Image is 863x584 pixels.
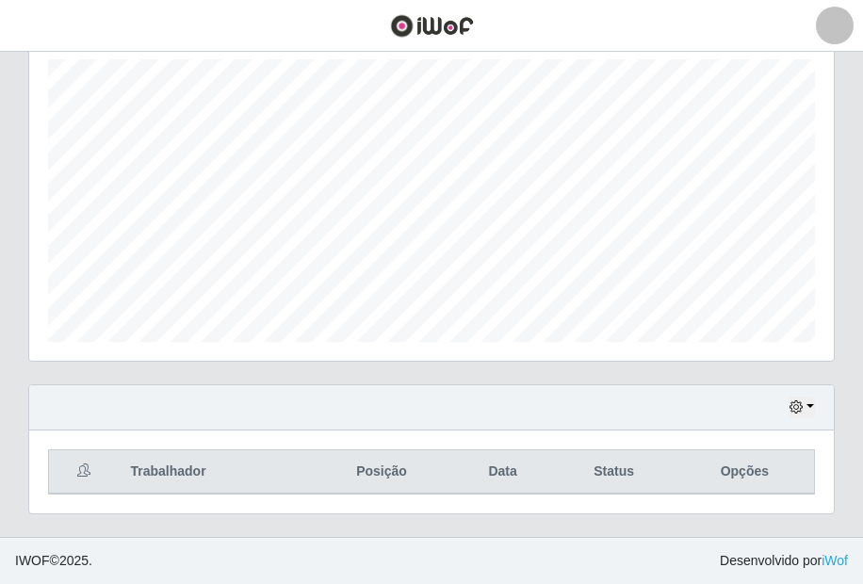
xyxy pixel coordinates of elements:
[822,553,848,568] a: iWof
[453,450,553,495] th: Data
[390,14,474,38] img: CoreUI Logo
[720,551,848,571] span: Desenvolvido por
[15,551,92,571] span: © 2025 .
[676,450,815,495] th: Opções
[310,450,452,495] th: Posição
[15,553,50,568] span: IWOF
[119,450,310,495] th: Trabalhador
[553,450,676,495] th: Status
